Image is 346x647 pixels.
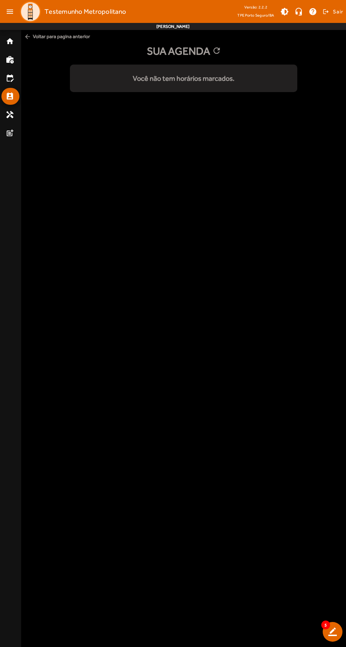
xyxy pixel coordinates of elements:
[333,6,343,17] span: Sair
[6,37,14,46] mat-icon: home
[6,74,14,82] mat-icon: edit_calendar
[21,30,346,43] span: Voltar para pagina anterior
[20,1,41,22] img: Logo TPE
[212,46,220,56] mat-icon: refresh
[237,12,274,19] span: TPE Porto Seguro/BA
[237,3,274,12] div: Versão: 2.2.2
[70,73,297,84] div: Você não tem horários marcados.
[3,5,17,19] mat-icon: menu
[21,43,346,59] div: Sua Agenda
[6,55,14,64] mat-icon: work_history
[24,33,31,40] mat-icon: arrow_back
[44,6,126,17] span: Testemunho Metropolitano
